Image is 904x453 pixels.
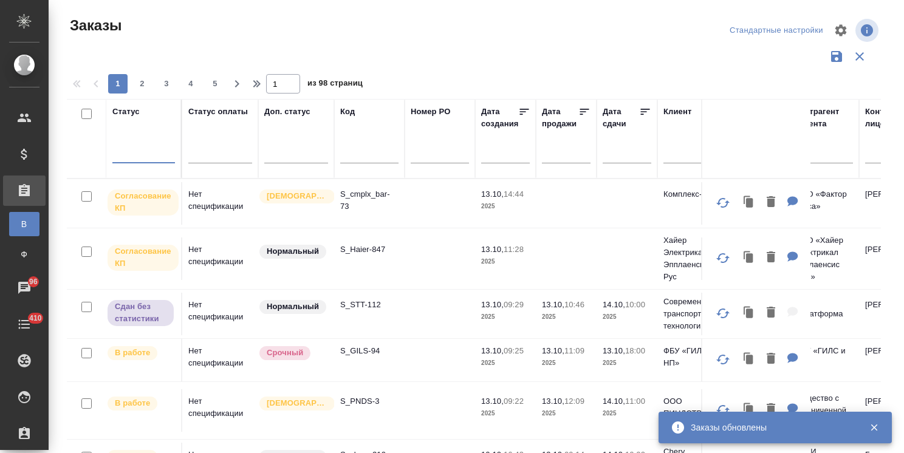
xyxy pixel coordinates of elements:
button: Удалить [761,347,781,372]
button: Клонировать [738,397,761,422]
p: Нормальный [267,301,319,313]
p: S_PNDS-3 [340,395,399,407]
span: 410 [22,312,49,324]
a: 96 [3,273,46,303]
p: Срочный [267,347,303,359]
button: Удалить [761,245,781,270]
p: 14:44 [504,189,524,199]
p: 13.10, [603,346,625,355]
button: Сохранить фильтры [825,45,848,68]
p: S_cmplx_bar-73 [340,188,399,213]
p: 2025 [481,200,530,213]
div: Статус по умолчанию для стандартных заказов [258,299,328,315]
span: Настроить таблицу [826,16,855,45]
td: Нет спецификации [182,182,258,225]
td: Нет спецификации [182,339,258,381]
p: Нормальный [267,245,319,257]
p: 09:22 [504,397,524,406]
p: 2025 [542,357,591,369]
p: 10:00 [625,300,645,309]
button: Обновить [708,244,738,273]
p: В работе [115,347,150,359]
div: Выставляется автоматически для первых 3 заказов нового контактного лица. Особое внимание [258,395,328,412]
td: Нет спецификации [182,293,258,335]
p: 2025 [542,407,591,420]
p: 10:46 [564,300,584,309]
p: 14.10, [603,300,625,309]
p: 2025 [481,311,530,323]
p: ООО «Хайер Электрикал Эпплаенсис РУС» [795,234,853,283]
button: Удалить [761,397,781,422]
td: Нет спецификации [182,389,258,432]
p: 18:00 [625,346,645,355]
td: Нет спецификации [182,237,258,280]
p: ФБУ «ГИЛС и НП» [663,345,722,369]
span: 4 [181,78,200,90]
p: ФБУ «ГИЛС и НП» [795,345,853,369]
p: 11:28 [504,245,524,254]
div: Статус по умолчанию для стандартных заказов [258,244,328,260]
button: Клонировать [738,190,761,215]
div: Дата продажи [542,106,578,130]
div: Клиент [663,106,691,118]
button: Клонировать [738,245,761,270]
span: 96 [22,276,45,288]
p: Общество с ограниченной ответственнос... [795,392,853,429]
p: 13.10, [481,245,504,254]
p: ООО «Фактор Вкуса» [795,188,853,213]
button: Обновить [708,299,738,328]
p: Современные транспортные технологии [663,296,722,332]
button: 5 [205,74,225,94]
div: Выставляется автоматически, если на указанный объем услуг необходимо больше времени в стандартном... [258,345,328,361]
div: Выставляет ПМ после принятия заказа от КМа [106,395,175,412]
p: 12:09 [564,397,584,406]
a: 410 [3,309,46,339]
p: Хайер Электрикал Эпплаенсиз Рус [663,234,722,283]
p: 13.10, [481,346,504,355]
p: 09:25 [504,346,524,355]
p: В работе [115,397,150,409]
p: Комплекс-Бар [663,188,722,200]
div: Контрагент клиента [795,106,853,130]
p: 13.10, [481,189,504,199]
div: Заказы обновлены [691,421,851,434]
span: В [15,218,33,230]
div: Статус оплаты [188,106,248,118]
div: Доп. статус [264,106,310,118]
button: Удалить [761,190,781,215]
span: из 98 страниц [307,76,363,94]
p: 13.10, [542,397,564,406]
p: 2025 [603,407,651,420]
button: 4 [181,74,200,94]
button: Обновить [708,395,738,424]
p: 2025 [481,357,530,369]
p: 13.10, [481,397,504,406]
button: Удалить [761,301,781,325]
button: Клонировать [738,301,761,325]
p: Согласование КП [115,190,171,214]
a: Ф [9,242,39,267]
div: Выставляет ПМ после принятия заказа от КМа [106,345,175,361]
p: 2025 [542,311,591,323]
p: 2025 [603,311,651,323]
p: Согласование КП [115,245,171,270]
p: S_STT-112 [340,299,399,311]
span: 2 [132,78,152,90]
p: 13.10, [481,300,504,309]
p: [DEMOGRAPHIC_DATA] [267,190,327,202]
button: Обновить [708,188,738,217]
button: Обновить [708,345,738,374]
p: 11:09 [564,346,584,355]
p: 14.10, [603,397,625,406]
div: Статус [112,106,140,118]
button: 3 [157,74,176,94]
button: Клонировать [738,347,761,372]
div: Выставляет ПМ, когда заказ сдан КМу, но начисления еще не проведены [106,299,175,327]
span: Заказы [67,16,122,35]
p: Сдан без статистики [115,301,166,325]
button: 2 [132,74,152,94]
button: Сбросить фильтры [848,45,871,68]
p: 2025 [603,357,651,369]
p: 2025 [481,256,530,268]
span: 3 [157,78,176,90]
